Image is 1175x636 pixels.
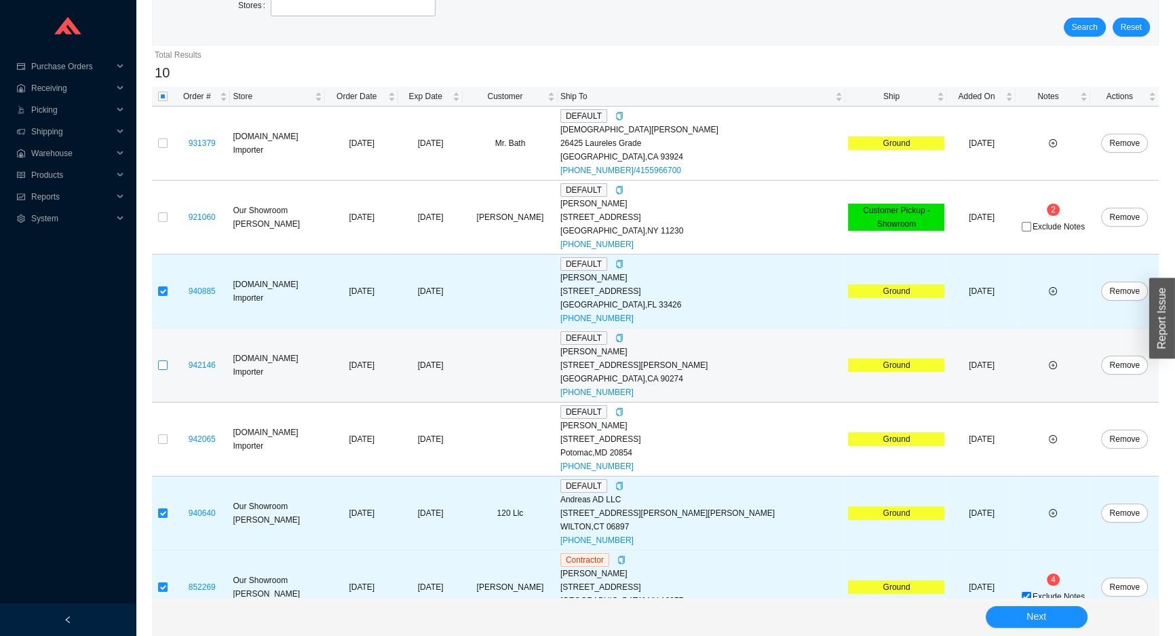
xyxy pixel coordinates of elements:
[1109,580,1140,594] span: Remove
[16,62,26,71] span: credit-card
[947,403,1016,476] td: [DATE]
[560,553,609,567] span: Contractor
[560,520,843,534] div: WILTON , CT 06897
[848,358,944,372] div: Ground
[31,77,113,99] span: Receiving
[233,352,322,379] div: [DOMAIN_NAME] Importer
[401,90,450,103] span: Exp Date
[189,138,216,148] a: 931379
[189,212,216,222] a: 921060
[31,143,113,164] span: Warehouse
[560,331,607,345] span: DEFAULT
[325,476,398,550] td: [DATE]
[848,136,944,150] div: Ground
[31,186,113,208] span: Reports
[189,508,216,518] a: 940640
[560,405,607,419] span: DEFAULT
[1051,205,1056,214] span: 2
[848,580,944,594] div: Ground
[1049,509,1057,517] span: plus-circle
[1022,222,1031,231] input: Exclude Notes
[560,567,843,580] div: [PERSON_NAME]
[560,210,843,224] div: [STREET_ADDRESS]
[1101,356,1148,375] button: Remove
[1064,18,1106,37] button: Search
[465,90,545,103] span: Customer
[560,284,843,298] div: [STREET_ADDRESS]
[560,240,634,249] a: [PHONE_NUMBER]
[560,257,607,271] span: DEFAULT
[401,580,460,594] div: [DATE]
[1121,20,1142,34] span: Reset
[848,506,944,520] div: Ground
[1026,609,1046,624] span: Next
[1093,90,1146,103] span: Actions
[325,403,398,476] td: [DATE]
[615,405,623,419] div: Copy
[1049,361,1057,369] span: plus-circle
[401,358,460,372] div: [DATE]
[189,286,216,296] a: 940885
[325,255,398,329] td: [DATE]
[558,87,846,107] th: Ship To sortable
[189,582,216,592] a: 852269
[950,90,1003,103] span: Added On
[233,90,312,103] span: Store
[16,214,26,223] span: setting
[560,536,634,545] a: [PHONE_NUMBER]
[617,556,625,564] span: copy
[401,284,460,298] div: [DATE]
[1049,435,1057,443] span: plus-circle
[1109,358,1140,372] span: Remove
[230,87,325,107] th: Store sortable
[560,345,843,358] div: [PERSON_NAME]
[1033,223,1085,231] span: Exclude Notes
[560,123,843,136] div: [DEMOGRAPHIC_DATA][PERSON_NAME]
[560,580,843,594] div: [STREET_ADDRESS]
[189,360,216,370] a: 942146
[233,278,322,305] div: [DOMAIN_NAME] Importer
[560,298,843,312] div: [GEOGRAPHIC_DATA] , FL 33426
[615,186,623,194] span: copy
[174,87,230,107] th: Order # sortable
[560,136,843,150] div: 26425 Laureles Grade
[615,334,623,342] span: copy
[560,493,843,506] div: Andreas AD LLC
[615,479,623,493] div: Copy
[617,553,625,567] div: Copy
[1109,506,1140,520] span: Remove
[1051,575,1056,584] span: 4
[560,224,843,238] div: [GEOGRAPHIC_DATA] , NY 11230
[560,419,843,432] div: [PERSON_NAME]
[615,408,623,416] span: copy
[615,260,623,268] span: copy
[947,550,1016,624] td: [DATE]
[325,550,398,624] td: [DATE]
[1033,593,1085,601] span: Exclude Notes
[233,574,322,601] div: Our Showroom [PERSON_NAME]
[16,193,26,201] span: fund
[560,388,634,397] a: [PHONE_NUMBER]
[560,166,681,175] a: [PHONE_NUMBER]/4155966700
[560,372,843,386] div: [GEOGRAPHIC_DATA] , CA 90274
[325,181,398,255] td: [DATE]
[615,331,623,345] div: Copy
[845,87,947,107] th: Ship sortable
[560,479,607,493] span: DEFAULT
[1101,208,1148,227] button: Remove
[1109,210,1140,224] span: Remove
[176,90,217,103] span: Order #
[947,476,1016,550] td: [DATE]
[325,329,398,403] td: [DATE]
[1022,592,1031,601] input: Exclude Notes
[560,183,607,197] span: DEFAULT
[31,121,113,143] span: Shipping
[848,432,944,446] div: Ground
[560,150,843,164] div: [GEOGRAPHIC_DATA] , CA 93924
[1047,204,1060,216] sup: 2
[947,329,1016,403] td: [DATE]
[155,48,1156,62] div: Total Results
[560,462,634,471] a: [PHONE_NUMBER]
[1113,18,1150,37] button: Reset
[615,257,623,271] div: Copy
